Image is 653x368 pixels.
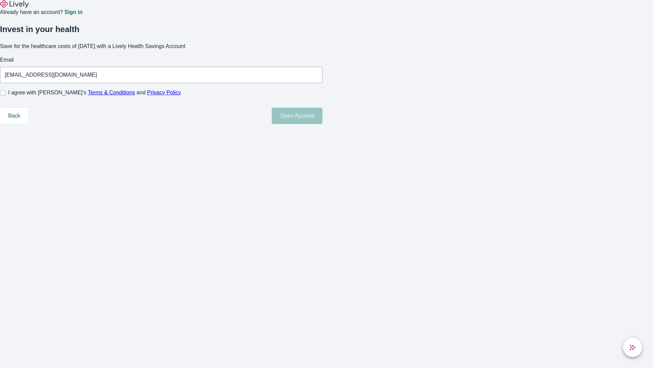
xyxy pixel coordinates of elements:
a: Privacy Policy [147,90,181,95]
a: Sign in [64,10,82,15]
button: chat [623,338,642,357]
svg: Lively AI Assistant [629,344,636,351]
span: I agree with [PERSON_NAME]’s and [8,89,181,97]
a: Terms & Conditions [88,90,135,95]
